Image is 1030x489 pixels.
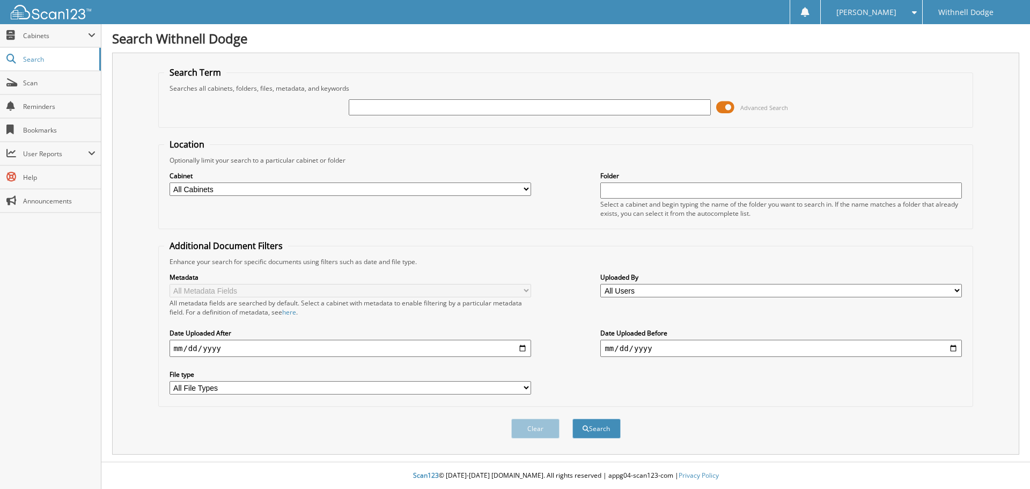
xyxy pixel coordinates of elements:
[170,370,531,379] label: File type
[164,156,968,165] div: Optionally limit your search to a particular cabinet or folder
[938,9,994,16] span: Withnell Dodge
[740,104,788,112] span: Advanced Search
[511,419,560,439] button: Clear
[170,298,531,317] div: All metadata fields are searched by default. Select a cabinet with metadata to enable filtering b...
[600,340,962,357] input: end
[572,419,621,439] button: Search
[23,126,95,135] span: Bookmarks
[600,329,962,338] label: Date Uploaded Before
[112,30,1019,47] h1: Search Withnell Dodge
[600,171,962,180] label: Folder
[164,257,968,266] div: Enhance your search for specific documents using filters such as date and file type.
[170,340,531,357] input: start
[413,471,439,480] span: Scan123
[164,240,288,252] legend: Additional Document Filters
[11,5,91,19] img: scan123-logo-white.svg
[679,471,719,480] a: Privacy Policy
[976,437,1030,489] iframe: Chat Widget
[164,84,968,93] div: Searches all cabinets, folders, files, metadata, and keywords
[282,308,296,317] a: here
[23,149,88,158] span: User Reports
[23,196,95,206] span: Announcements
[170,273,531,282] label: Metadata
[164,67,226,78] legend: Search Term
[23,102,95,111] span: Reminders
[23,31,88,40] span: Cabinets
[600,200,962,218] div: Select a cabinet and begin typing the name of the folder you want to search in. If the name match...
[836,9,896,16] span: [PERSON_NAME]
[170,171,531,180] label: Cabinet
[164,138,210,150] legend: Location
[23,55,94,64] span: Search
[23,173,95,182] span: Help
[23,78,95,87] span: Scan
[600,273,962,282] label: Uploaded By
[101,463,1030,489] div: © [DATE]-[DATE] [DOMAIN_NAME]. All rights reserved | appg04-scan123-com |
[170,329,531,338] label: Date Uploaded After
